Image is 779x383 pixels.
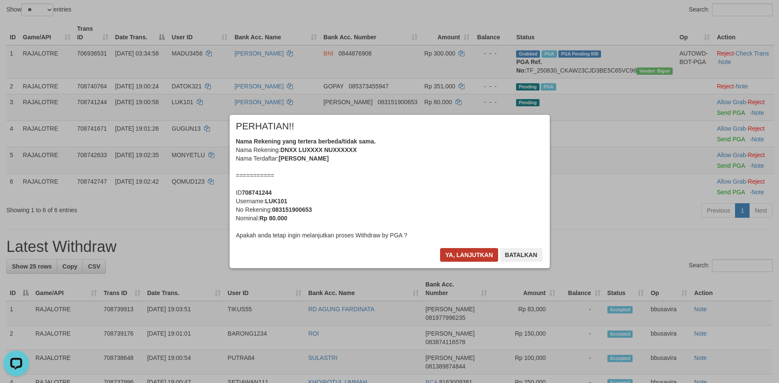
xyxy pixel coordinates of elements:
span: PERHATIAN!! [236,122,295,131]
b: LUK101 [265,198,287,205]
button: Open LiveChat chat widget [3,3,29,29]
b: [PERSON_NAME] [279,155,329,162]
b: 083151900653 [272,206,312,213]
b: Rp 80.000 [260,215,287,222]
b: DNXX LUXXXX NUXXXXXX [280,146,357,153]
button: Ya, lanjutkan [440,248,498,262]
b: 708741244 [242,189,272,196]
button: Batalkan [500,248,543,262]
b: Nama Rekening yang tertera berbeda/tidak sama. [236,138,376,145]
div: Nama Rekening: Nama Terdaftar: =========== ID Username: No Rekening: Nominal: Apakah anda tetap i... [236,137,543,240]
